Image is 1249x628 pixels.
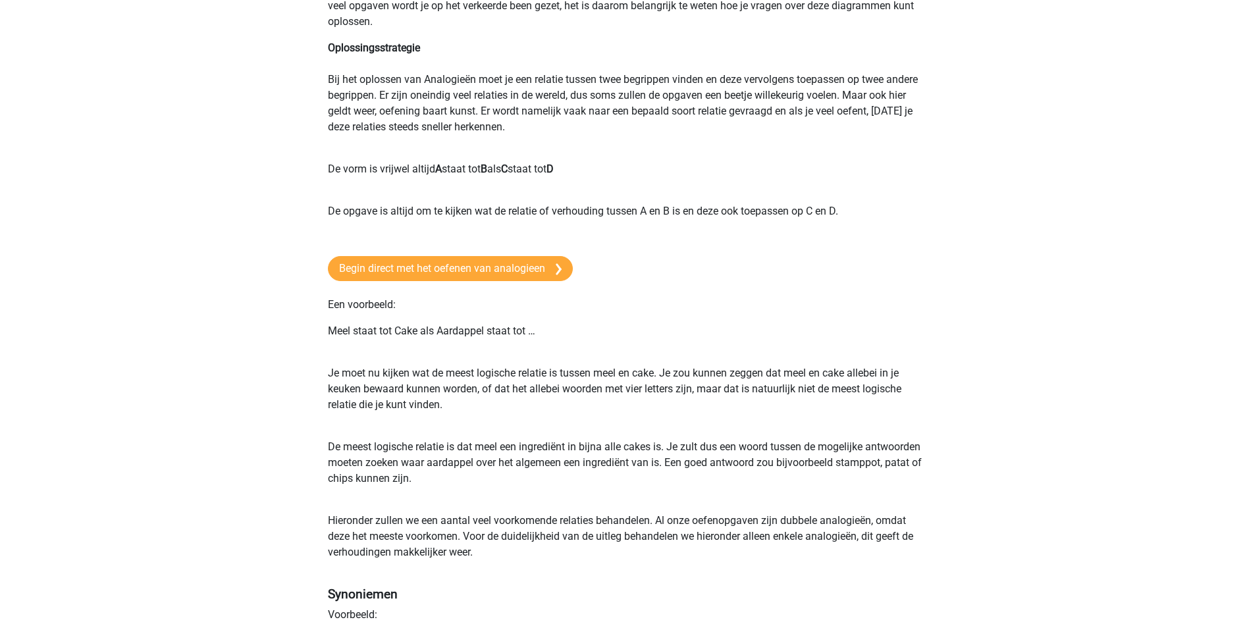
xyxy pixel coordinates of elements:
[328,439,922,502] p: De meest logische relatie is dat meel een ingrediënt in bijna alle cakes is. Je zult dus een woor...
[328,40,922,151] p: Bij het oplossen van Analogieën moet je een relatie tussen twee begrippen vinden en deze vervolge...
[328,41,420,54] b: Oplossingsstrategie
[546,163,554,175] b: D
[328,203,922,235] p: De opgave is altijd om te kijken wat de relatie of verhouding tussen A en B is en deze ook toepas...
[556,263,562,275] img: arrow-right.e5bd35279c78.svg
[328,323,922,355] p: Meel staat tot Cake als Aardappel staat tot …
[328,513,922,576] p: Hieronder zullen we een aantal veel voorkomende relaties behandelen. Al onze oefenopgaven zijn du...
[501,163,508,175] b: C
[328,256,573,281] a: Begin direct met het oefenen van analogieen
[328,587,398,602] b: Synoniemen
[328,297,922,313] p: Een voorbeeld:
[328,607,922,623] p: Voorbeeld:
[328,365,922,429] p: Je moet nu kijken wat de meest logische relatie is tussen meel en cake. Je zou kunnen zeggen dat ...
[328,161,922,193] p: De vorm is vrijwel altijd staat tot als staat tot
[435,163,442,175] b: A
[481,163,487,175] b: B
